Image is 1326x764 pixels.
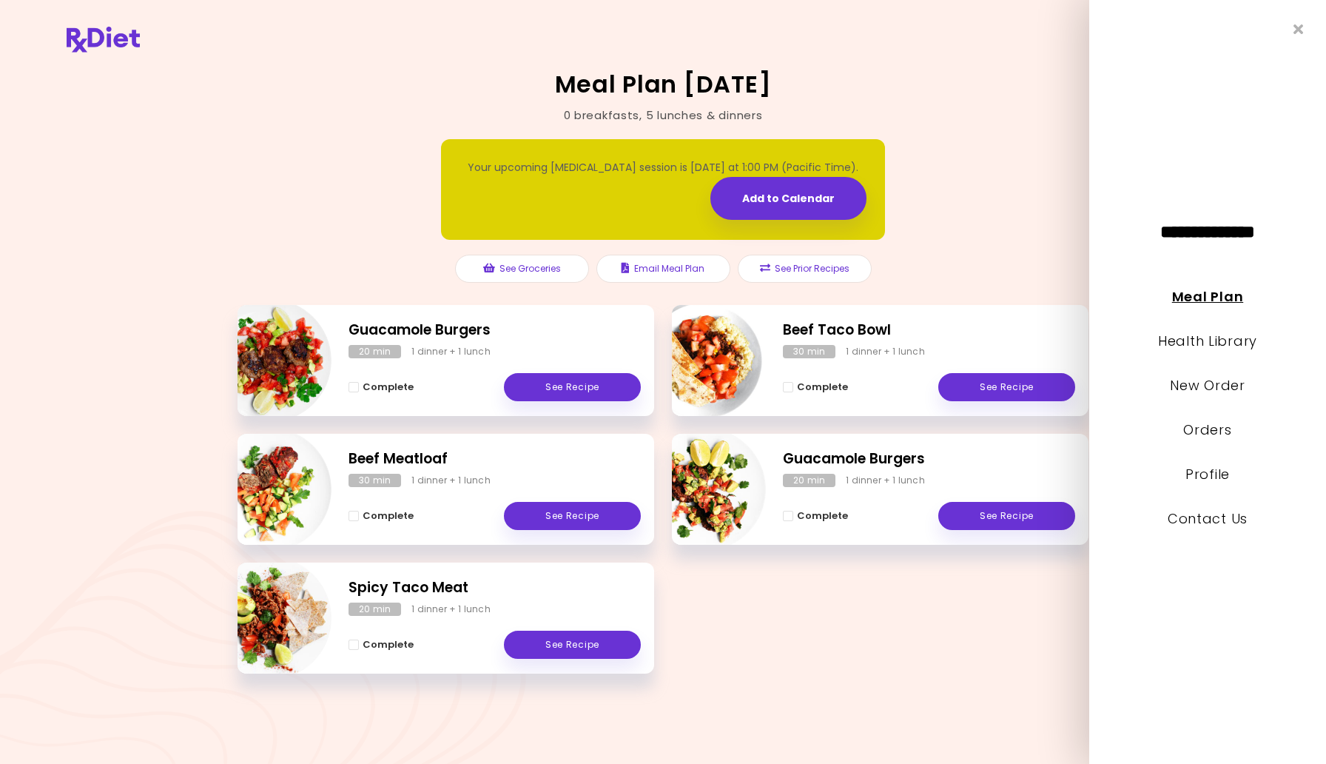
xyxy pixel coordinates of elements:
div: 20 min [349,345,401,358]
div: 20 min [349,603,401,616]
img: Info - Guacamole Burgers [643,428,766,551]
span: Your upcoming [MEDICAL_DATA] session is [DATE] at 1:00 PM (Pacific Time). [468,158,858,177]
button: Complete - Beef Taco Bowl [783,378,848,396]
img: Info - Beef Meatloaf [209,428,331,551]
img: Info - Beef Taco Bowl [643,299,766,422]
a: Orders [1183,420,1231,439]
div: 1 dinner + 1 lunch [846,474,925,487]
div: 1 dinner + 1 lunch [411,603,491,616]
a: Profile [1185,465,1230,483]
h2: Beef Taco Bowl [783,320,1075,341]
div: 30 min [783,345,835,358]
span: Complete [797,381,848,393]
a: Contact Us [1168,509,1248,528]
a: See Recipe - Beef Meatloaf [504,502,641,530]
div: 20 min [783,474,835,487]
button: See Groceries [455,255,589,283]
img: Info - Guacamole Burgers [209,299,331,422]
button: Complete - Guacamole Burgers [349,378,414,396]
button: Complete - Guacamole Burgers [783,507,848,525]
i: Close [1293,22,1304,36]
div: 1 dinner + 1 lunch [846,345,925,358]
h2: Guacamole Burgers [349,320,641,341]
img: RxDiet [67,27,140,53]
h2: Guacamole Burgers [783,449,1075,470]
a: See Recipe - Guacamole Burgers [504,373,641,401]
span: Complete [363,639,414,651]
img: Info - Spicy Taco Meat [209,557,331,680]
div: 30 min [349,474,401,487]
div: 0 breakfasts , 5 lunches & dinners [564,107,763,124]
a: Add to Calendar [710,177,866,220]
span: Complete [797,510,848,522]
a: New Order [1170,376,1245,395]
a: See Recipe - Guacamole Burgers [938,502,1075,530]
button: Complete - Beef Meatloaf [349,507,414,525]
a: Meal Plan [1172,287,1243,306]
span: Complete [363,510,414,522]
h2: Meal Plan [DATE] [555,73,772,96]
button: Complete - Spicy Taco Meat [349,636,414,654]
h2: Beef Meatloaf [349,449,641,470]
button: Email Meal Plan [596,255,730,283]
span: Complete [363,381,414,393]
h2: Spicy Taco Meat [349,577,641,599]
a: See Recipe - Beef Taco Bowl [938,373,1075,401]
button: See Prior Recipes [738,255,872,283]
div: 1 dinner + 1 lunch [411,345,491,358]
div: 1 dinner + 1 lunch [411,474,491,487]
a: See Recipe - Spicy Taco Meat [504,631,641,659]
a: Health Library [1158,332,1257,350]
